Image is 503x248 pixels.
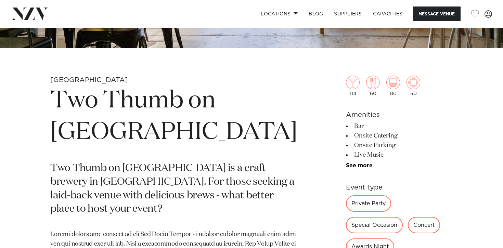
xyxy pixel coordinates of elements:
li: Onsite Parking [346,141,453,150]
p: Two Thumb on [GEOGRAPHIC_DATA] is a craft brewery in [GEOGRAPHIC_DATA]. For those seeking a laid-... [50,162,297,217]
img: nzv-logo.png [11,8,48,20]
img: theatre.png [386,76,400,89]
li: Bar [346,121,453,131]
h6: Amenities [346,110,453,120]
button: Message Venue [413,6,461,21]
a: BLOG [303,6,328,21]
h6: Event type [346,182,453,193]
div: 50 [407,76,420,96]
img: meeting.png [407,76,420,89]
div: 114 [346,76,360,96]
div: 80 [386,76,400,96]
div: Special Occasion [346,217,403,233]
div: 60 [366,76,380,96]
div: Concert [408,217,440,233]
h1: Two Thumb on [GEOGRAPHIC_DATA] [50,85,297,148]
img: dining.png [366,76,380,89]
li: Onsite Catering [346,131,453,141]
div: Private Party [346,195,391,212]
a: Locations [255,6,303,21]
li: Live Music [346,150,453,160]
small: [GEOGRAPHIC_DATA] [50,77,128,83]
img: cocktail.png [346,76,360,89]
a: SUPPLIERS [328,6,367,21]
a: Capacities [367,6,408,21]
